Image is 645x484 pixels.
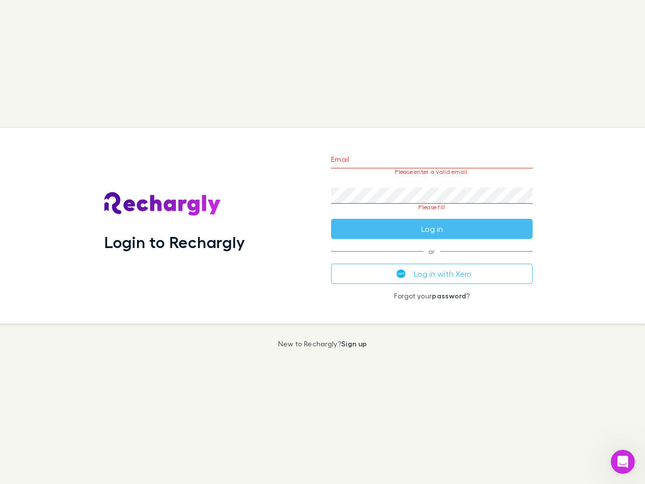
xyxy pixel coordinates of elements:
[104,232,245,252] h1: Login to Rechargly
[611,450,635,474] iframe: Intercom live chat
[104,192,221,216] img: Rechargly's Logo
[331,292,533,300] p: Forgot your ?
[331,219,533,239] button: Log in
[397,269,406,278] img: Xero's logo
[331,264,533,284] button: Log in with Xero
[331,204,533,211] p: Please fill
[341,339,367,348] a: Sign up
[331,168,533,175] p: Please enter a valid email.
[432,291,466,300] a: password
[278,340,367,348] p: New to Rechargly?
